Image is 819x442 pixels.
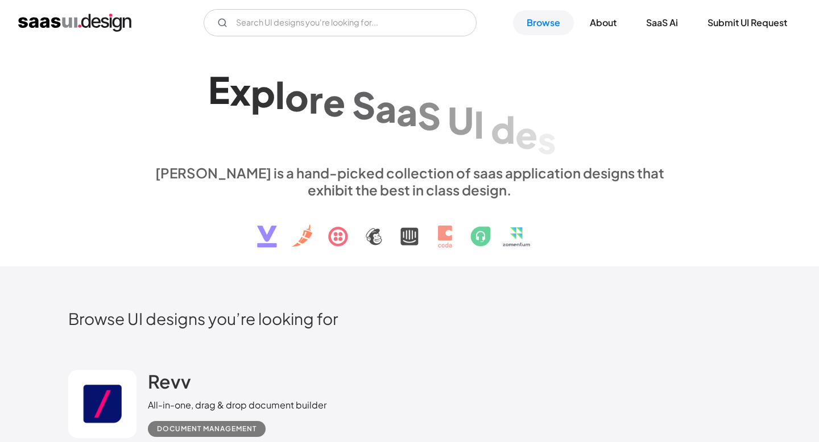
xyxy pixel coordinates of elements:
[632,10,692,35] a: SaaS Ai
[204,9,477,36] form: Email Form
[148,370,191,393] h2: Revv
[396,90,417,134] div: a
[694,10,801,35] a: Submit UI Request
[474,103,484,147] div: I
[417,94,441,138] div: S
[157,422,257,436] div: Document Management
[491,107,515,151] div: d
[148,65,671,153] h1: Explore SaaS UI design patterns & interactions.
[515,112,537,156] div: e
[237,198,582,257] img: text, icon, saas logo
[148,370,191,398] a: Revv
[18,14,131,32] a: home
[230,69,251,113] div: x
[251,71,275,115] div: p
[537,118,556,161] div: s
[323,80,345,124] div: e
[68,308,751,328] h2: Browse UI designs you’re looking for
[204,9,477,36] input: Search UI designs you're looking for...
[275,73,285,116] div: l
[285,75,309,119] div: o
[576,10,630,35] a: About
[513,10,574,35] a: Browse
[309,77,323,121] div: r
[148,164,671,198] div: [PERSON_NAME] is a hand-picked collection of saas application designs that exhibit the best in cl...
[148,398,326,412] div: All-in-one, drag & drop document builder
[352,83,375,127] div: S
[375,86,396,130] div: a
[448,98,474,142] div: U
[208,68,230,112] div: E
